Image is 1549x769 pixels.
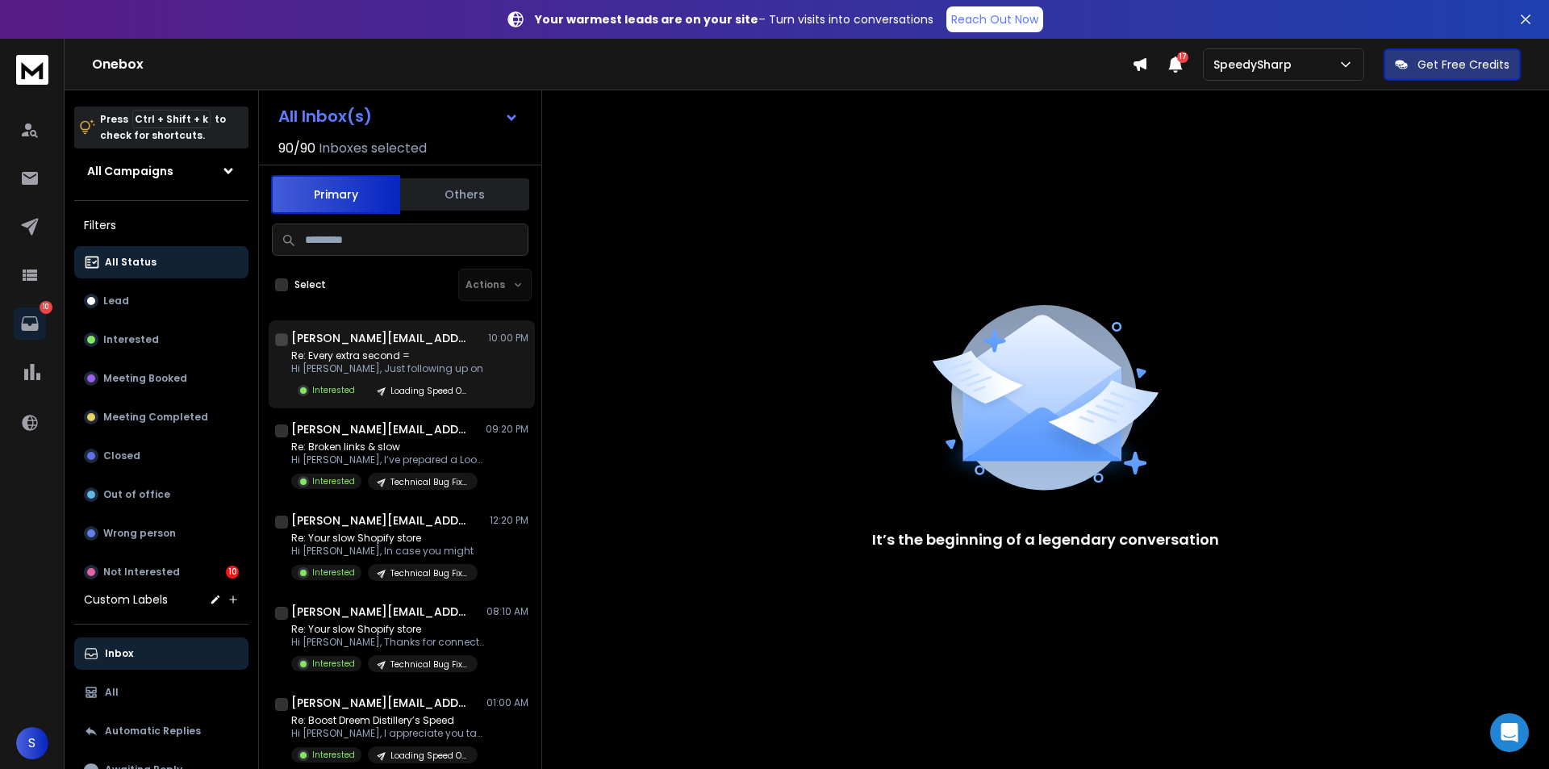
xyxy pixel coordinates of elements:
[946,6,1043,32] a: Reach Out Now
[103,411,208,424] p: Meeting Completed
[486,696,528,709] p: 01:00 AM
[291,532,478,545] p: Re: Your slow Shopify store
[74,637,248,670] button: Inbox
[291,695,469,711] h1: [PERSON_NAME][EMAIL_ADDRESS][DOMAIN_NAME]
[1384,48,1521,81] button: Get Free Credits
[74,676,248,708] button: All
[291,623,485,636] p: Re: Your slow Shopify store
[312,749,355,761] p: Interested
[390,385,468,397] p: Loading Speed Optimization
[291,714,485,727] p: Re: Boost Dreem Distillery’s Speed
[486,423,528,436] p: 09:20 PM
[312,475,355,487] p: Interested
[312,566,355,579] p: Interested
[291,453,485,466] p: Hi [PERSON_NAME], I’ve prepared a Loom
[278,139,315,158] span: 90 / 90
[74,362,248,395] button: Meeting Booked
[132,110,211,128] span: Ctrl + Shift + k
[74,324,248,356] button: Interested
[535,11,758,27] strong: Your warmest leads are on your site
[291,545,478,558] p: Hi [PERSON_NAME], In case you might
[271,175,400,214] button: Primary
[390,750,468,762] p: Loading Speed Optimization
[74,479,248,511] button: Out of office
[14,307,46,340] a: 10
[488,332,528,345] p: 10:00 PM
[103,488,170,501] p: Out of office
[1213,56,1298,73] p: SpeedySharp
[312,658,355,670] p: Interested
[105,725,201,738] p: Automatic Replies
[74,155,248,187] button: All Campaigns
[1177,52,1188,63] span: 17
[291,512,469,529] h1: [PERSON_NAME][EMAIL_ADDRESS][DOMAIN_NAME]
[87,163,173,179] h1: All Campaigns
[291,441,485,453] p: Re: Broken links & slow
[400,177,529,212] button: Others
[291,727,485,740] p: Hi [PERSON_NAME], I appreciate you taking
[74,715,248,747] button: Automatic Replies
[100,111,226,144] p: Press to check for shortcuts.
[312,384,355,396] p: Interested
[74,517,248,550] button: Wrong person
[390,658,468,671] p: Technical Bug Fixing and Loading Speed
[291,421,469,437] h1: [PERSON_NAME][EMAIL_ADDRESS][DOMAIN_NAME]
[16,727,48,759] button: S
[265,100,532,132] button: All Inbox(s)
[74,246,248,278] button: All Status
[105,686,119,699] p: All
[872,529,1219,551] p: It’s the beginning of a legendary conversation
[103,295,129,307] p: Lead
[291,349,483,362] p: Re: Every extra second =
[103,449,140,462] p: Closed
[390,476,468,488] p: Technical Bug Fixing and Loading Speed
[105,256,157,269] p: All Status
[486,605,528,618] p: 08:10 AM
[103,372,187,385] p: Meeting Booked
[390,567,468,579] p: Technical Bug Fixing and Loading Speed
[16,55,48,85] img: logo
[40,301,52,314] p: 10
[1417,56,1509,73] p: Get Free Credits
[74,285,248,317] button: Lead
[291,604,469,620] h1: [PERSON_NAME][EMAIL_ADDRESS][PERSON_NAME][DOMAIN_NAME]
[103,527,176,540] p: Wrong person
[535,11,933,27] p: – Turn visits into conversations
[92,55,1132,74] h1: Onebox
[319,139,427,158] h3: Inboxes selected
[291,636,485,649] p: Hi [PERSON_NAME], Thanks for connecting. I’ve
[74,214,248,236] h3: Filters
[226,566,239,579] div: 10
[294,278,326,291] label: Select
[84,591,168,608] h3: Custom Labels
[490,514,528,527] p: 12:20 PM
[278,108,372,124] h1: All Inbox(s)
[103,566,180,579] p: Not Interested
[105,647,133,660] p: Inbox
[1490,713,1529,752] div: Open Intercom Messenger
[74,440,248,472] button: Closed
[291,330,469,346] h1: [PERSON_NAME][EMAIL_ADDRESS][DOMAIN_NAME]
[951,11,1038,27] p: Reach Out Now
[74,556,248,588] button: Not Interested10
[74,401,248,433] button: Meeting Completed
[103,333,159,346] p: Interested
[291,362,483,375] p: Hi [PERSON_NAME], Just following up on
